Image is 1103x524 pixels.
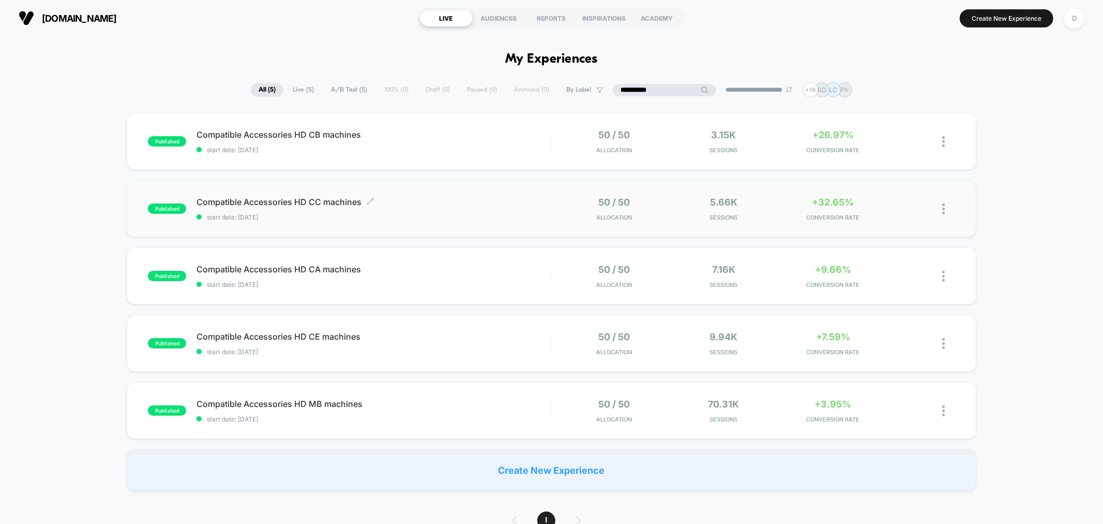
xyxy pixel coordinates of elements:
span: published [148,338,186,348]
span: Sessions [672,348,776,356]
button: D [1061,8,1087,29]
span: +9.66% [815,264,851,275]
img: close [942,136,945,147]
span: Sessions [672,147,776,154]
span: 50 / 50 [599,197,630,208]
span: [DOMAIN_NAME] [42,13,117,24]
span: All ( 5 ) [251,83,283,97]
span: Sessions [672,214,776,221]
span: 50 / 50 [599,264,630,275]
span: CONVERSION RATE [781,281,885,288]
button: Create New Experience [960,9,1053,27]
img: end [786,86,792,93]
span: start date: [DATE] [197,415,551,423]
span: +26.97% [812,129,854,140]
span: published [148,405,186,416]
button: [DOMAIN_NAME] [16,10,120,26]
span: 9.94k [710,331,738,342]
div: AUDIENCES [473,10,525,26]
span: start date: [DATE] [197,146,551,154]
span: 50 / 50 [599,129,630,140]
span: A/B Test ( 5 ) [323,83,375,97]
div: D [1064,8,1084,28]
p: PK [841,86,849,94]
span: Sessions [672,281,776,288]
span: Sessions [672,416,776,423]
span: 50 / 50 [599,399,630,410]
img: close [942,271,945,282]
div: LIVE [420,10,473,26]
span: Allocation [597,281,632,288]
div: INSPIRATIONS [578,10,631,26]
span: CONVERSION RATE [781,214,885,221]
span: +3.95% [815,399,852,410]
span: start date: [DATE] [197,281,551,288]
span: Allocation [597,348,632,356]
span: 5.66k [710,197,737,208]
span: published [148,271,186,281]
span: +32.65% [812,197,854,208]
p: BD [818,86,826,94]
img: close [942,338,945,349]
span: Compatible Accessories HD MB machines [197,399,551,409]
img: close [942,203,945,214]
span: Compatible Accessories HD CE machines [197,331,551,342]
div: + 18 [803,82,818,97]
span: 50 / 50 [599,331,630,342]
span: +7.59% [816,331,850,342]
span: By Label [566,86,591,94]
span: Live ( 5 ) [285,83,322,97]
span: CONVERSION RATE [781,416,885,423]
p: LC [829,86,838,94]
span: start date: [DATE] [197,213,551,221]
div: REPORTS [525,10,578,26]
span: Compatible Accessories HD CB machines [197,129,551,140]
span: start date: [DATE] [197,348,551,356]
img: Visually logo [19,10,34,26]
span: Allocation [597,147,632,154]
span: Allocation [597,416,632,423]
span: 7.16k [712,264,735,275]
img: close [942,405,945,416]
h1: My Experiences [505,52,598,67]
span: Compatible Accessories HD CC machines [197,197,551,207]
span: 3.15k [712,129,736,140]
div: ACADEMY [631,10,684,26]
span: published [148,136,186,147]
span: Compatible Accessories HD CA machines [197,264,551,274]
span: CONVERSION RATE [781,348,885,356]
div: Create New Experience [127,449,976,491]
span: Allocation [597,214,632,221]
span: CONVERSION RATE [781,147,885,154]
span: 70.31k [708,399,739,410]
span: published [148,203,186,214]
